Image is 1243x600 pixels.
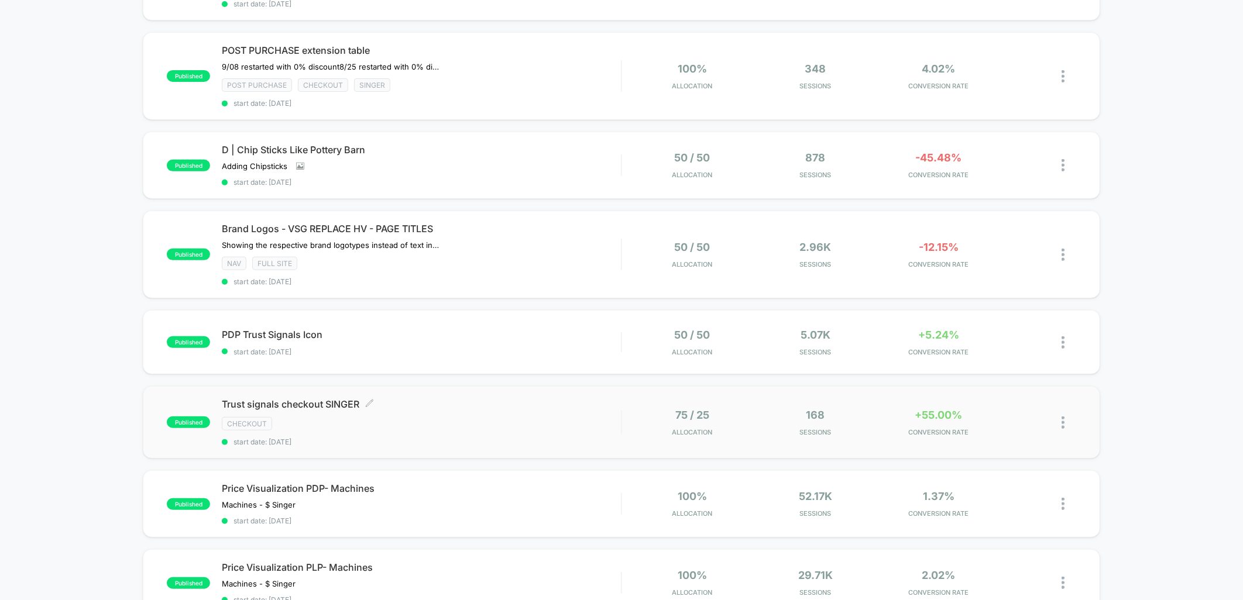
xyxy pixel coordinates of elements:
[880,82,998,90] span: CONVERSION RATE
[252,257,297,270] span: Full site
[678,569,707,581] span: 100%
[222,347,621,356] span: start date: [DATE]
[1062,336,1065,349] img: close
[675,241,710,253] span: 50 / 50
[880,428,998,436] span: CONVERSION RATE
[799,490,832,502] span: 52.17k
[922,63,956,75] span: 4.02%
[880,509,998,518] span: CONVERSION RATE
[675,409,709,421] span: 75 / 25
[675,329,710,341] span: 50 / 50
[222,257,246,270] span: NAV
[167,577,210,589] span: published
[1062,159,1065,171] img: close
[915,409,963,421] span: +55.00%
[757,509,874,518] span: Sessions
[806,151,826,164] span: 878
[919,241,959,253] span: -12.15%
[923,490,954,502] span: 1.37%
[801,329,830,341] span: 5.07k
[672,428,713,436] span: Allocation
[757,260,874,268] span: Sessions
[1062,249,1065,261] img: close
[167,160,210,171] span: published
[354,78,390,92] span: Singer
[167,498,210,510] span: published
[757,171,874,179] span: Sessions
[167,416,210,428] span: published
[222,516,621,525] span: start date: [DATE]
[798,569,833,581] span: 29.71k
[222,561,621,573] span: Price Visualization PLP- Machines
[880,348,998,356] span: CONVERSION RATE
[672,588,713,596] span: Allocation
[222,277,621,286] span: start date: [DATE]
[222,482,621,494] span: Price Visualization PDP- Machines
[222,178,621,187] span: start date: [DATE]
[880,171,998,179] span: CONVERSION RATE
[1062,70,1065,82] img: close
[805,63,826,75] span: 348
[678,63,707,75] span: 100%
[222,437,621,446] span: start date: [DATE]
[222,500,296,509] span: Machines - $ Singer
[222,579,296,588] span: Machines - $ Singer
[922,569,956,581] span: 2.02%
[298,78,348,92] span: checkout
[916,151,962,164] span: -45.48%
[222,161,287,171] span: Adding Chipsticks
[222,44,621,56] span: POST PURCHASE extension table
[222,329,621,340] span: PDP Trust Signals Icon
[222,398,621,410] span: Trust signals checkout SINGER
[672,260,713,268] span: Allocation
[880,588,998,596] span: CONVERSION RATE
[1062,416,1065,429] img: close
[672,348,713,356] span: Allocation
[757,82,874,90] span: Sessions
[880,260,998,268] span: CONVERSION RATE
[757,428,874,436] span: Sessions
[222,62,439,71] span: 9/08 restarted with 0% discount﻿8/25 restarted with 0% discount due to Laborday promo
[918,329,959,341] span: +5.24%
[800,241,832,253] span: 2.96k
[678,490,707,502] span: 100%
[672,171,713,179] span: Allocation
[167,70,210,82] span: published
[675,151,710,164] span: 50 / 50
[672,509,713,518] span: Allocation
[1062,577,1065,589] img: close
[167,249,210,260] span: published
[757,348,874,356] span: Sessions
[222,144,621,156] span: D | Chip Sticks Like Pottery Barn
[167,336,210,348] span: published
[1062,498,1065,510] img: close
[806,409,825,421] span: 168
[757,588,874,596] span: Sessions
[222,78,292,92] span: Post Purchase
[222,99,621,108] span: start date: [DATE]
[672,82,713,90] span: Allocation
[222,223,621,235] span: Brand Logos - VSG REPLACE HV - PAGE TITLES
[222,417,272,430] span: checkout
[222,240,439,250] span: Showing the respective brand logotypes instead of text in tabs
